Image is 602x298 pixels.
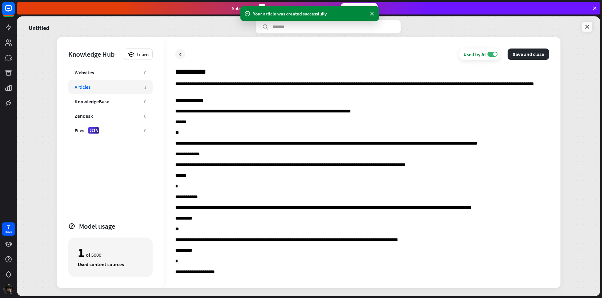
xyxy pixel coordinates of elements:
[341,3,378,13] div: Subscribe now
[253,10,366,17] div: Your article was created successfully
[5,3,24,21] button: Open LiveChat chat widget
[259,4,265,13] div: 3
[5,230,12,234] div: days
[7,224,10,230] div: 7
[232,4,336,13] div: Subscribe in days to get your first month for $1
[2,222,15,236] a: 7 days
